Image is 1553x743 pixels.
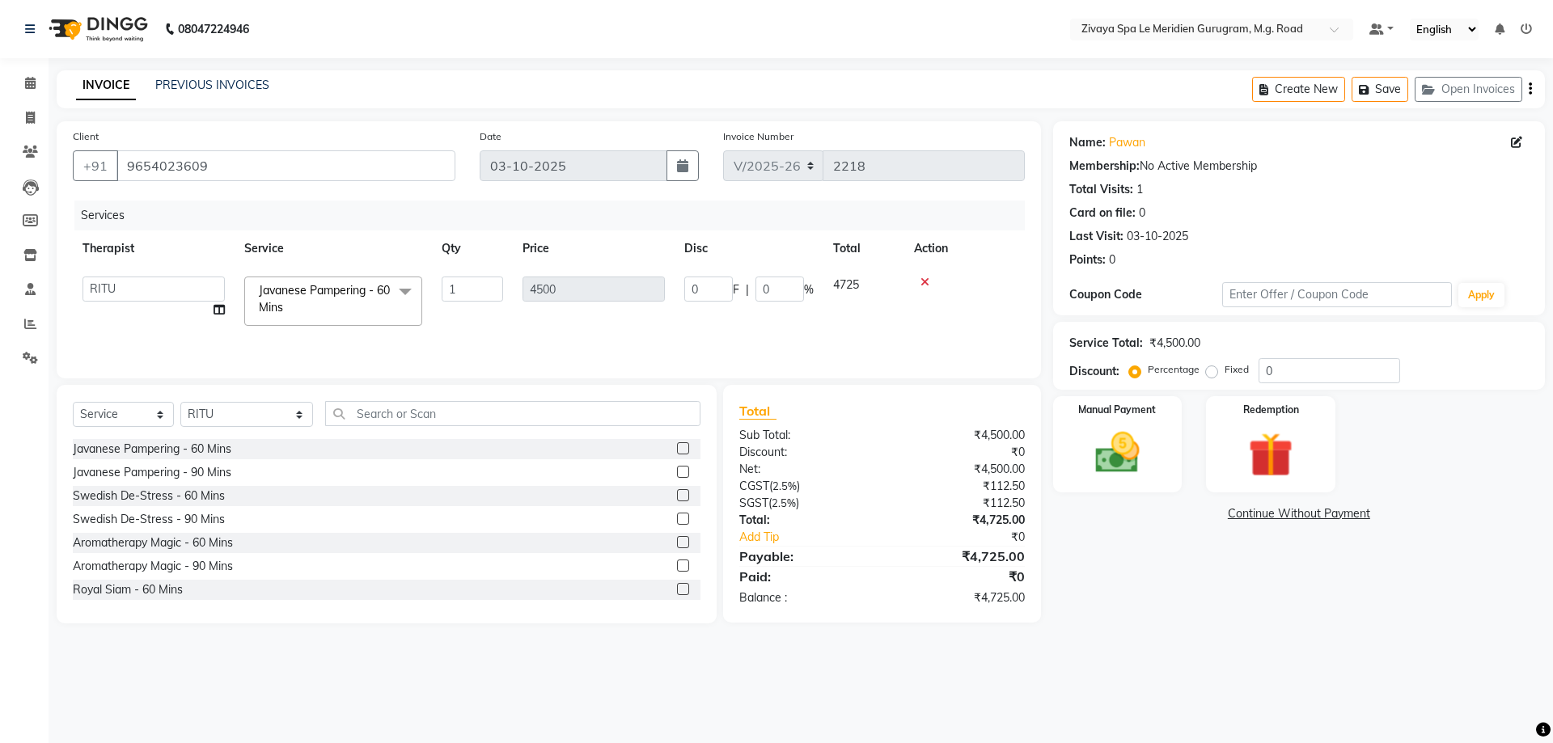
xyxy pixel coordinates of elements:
img: _gift.svg [1234,427,1307,483]
div: Net: [727,461,882,478]
a: Continue Without Payment [1056,505,1542,522]
a: x [283,300,290,315]
label: Redemption [1243,403,1299,417]
div: Aromatherapy Magic - 90 Mins [73,558,233,575]
label: Manual Payment [1078,403,1156,417]
div: Javanese Pampering - 60 Mins [73,441,231,458]
img: _cash.svg [1081,427,1154,479]
div: Paid: [727,567,882,586]
span: % [804,281,814,298]
div: No Active Membership [1069,158,1529,175]
div: Aromatherapy Magic - 60 Mins [73,534,233,551]
div: Card on file: [1069,205,1136,222]
th: Price [513,230,675,267]
label: Invoice Number [723,129,793,144]
span: SGST [739,496,768,510]
span: | [746,281,749,298]
div: ₹4,725.00 [882,512,1036,529]
div: ₹4,725.00 [882,547,1036,566]
div: ₹112.50 [882,495,1036,512]
div: Services [74,201,1037,230]
div: Balance : [727,589,882,606]
th: Therapist [73,230,235,267]
div: Coupon Code [1069,286,1222,303]
div: Points: [1069,251,1106,268]
div: Total Visits: [1069,181,1133,198]
div: 03-10-2025 [1127,228,1188,245]
div: Sub Total: [727,427,882,444]
button: Open Invoices [1415,77,1522,102]
div: ₹0 [882,444,1036,461]
span: 4725 [833,277,859,292]
div: Discount: [1069,363,1119,380]
div: Swedish De-Stress - 90 Mins [73,511,225,528]
th: Total [823,230,904,267]
div: ₹4,500.00 [882,427,1036,444]
div: ₹0 [908,529,1036,546]
button: Save [1352,77,1408,102]
a: INVOICE [76,71,136,100]
span: 2.5% [772,496,796,509]
div: Membership: [1069,158,1140,175]
div: ₹112.50 [882,478,1036,495]
input: Search or Scan [325,401,700,426]
button: Create New [1252,77,1345,102]
span: 2.5% [772,479,797,492]
b: 08047224946 [178,6,249,52]
input: Enter Offer / Coupon Code [1222,282,1452,307]
div: Last Visit: [1069,228,1123,245]
div: Javanese Pampering - 90 Mins [73,464,231,481]
span: Javanese Pampering - 60 Mins [259,283,390,315]
a: Add Tip [727,529,908,546]
div: ₹0 [882,567,1036,586]
button: +91 [73,150,118,181]
div: ₹4,500.00 [1149,335,1200,352]
span: Total [739,403,776,420]
span: CGST [739,479,769,493]
th: Action [904,230,1025,267]
div: Swedish De-Stress - 60 Mins [73,488,225,504]
div: 0 [1109,251,1115,268]
a: PREVIOUS INVOICES [155,78,269,92]
div: Service Total: [1069,335,1143,352]
th: Service [235,230,432,267]
div: 1 [1136,181,1143,198]
input: Search by Name/Mobile/Email/Code [116,150,455,181]
div: ₹4,725.00 [882,589,1036,606]
div: 0 [1139,205,1145,222]
label: Date [480,129,501,144]
div: Payable: [727,547,882,566]
div: ( ) [727,495,882,512]
div: Royal Siam - 60 Mins [73,581,183,598]
div: ( ) [727,478,882,495]
div: ₹4,500.00 [882,461,1036,478]
button: Apply [1458,283,1504,307]
label: Percentage [1148,362,1200,377]
label: Client [73,129,99,144]
span: F [733,281,739,298]
label: Fixed [1225,362,1249,377]
a: Pawan [1109,134,1145,151]
div: Total: [727,512,882,529]
div: Name: [1069,134,1106,151]
th: Disc [675,230,823,267]
img: logo [41,6,152,52]
th: Qty [432,230,513,267]
div: Discount: [727,444,882,461]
